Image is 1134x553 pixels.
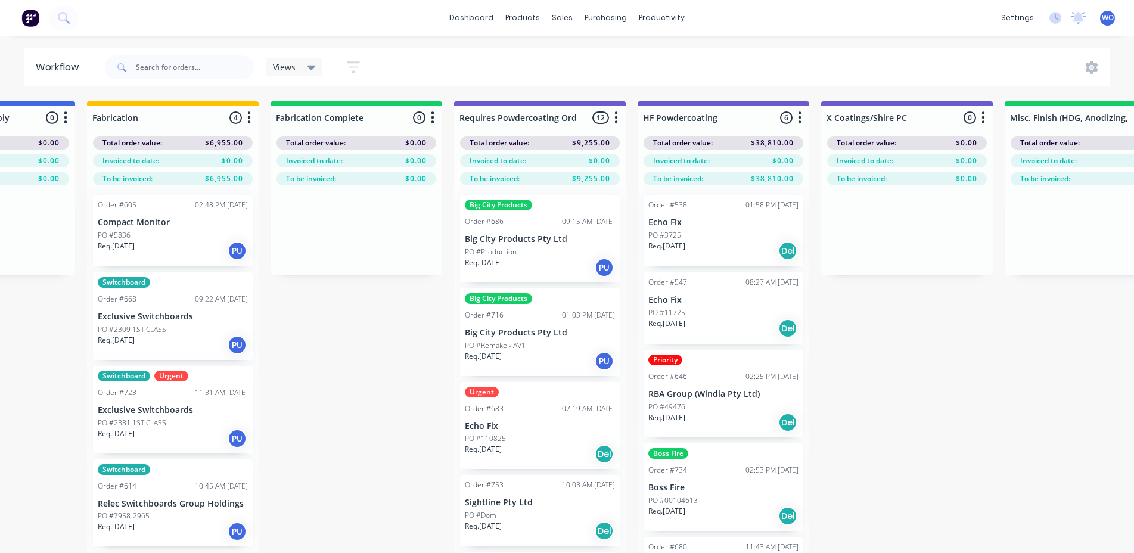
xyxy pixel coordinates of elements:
p: PO #00104613 [648,495,698,506]
div: PU [595,258,614,277]
div: Switchboard [98,277,150,288]
p: RBA Group (Windia Pty Ltd) [648,389,799,399]
div: UrgentOrder #68307:19 AM [DATE]Echo FixPO #110825Req.[DATE]Del [460,382,620,470]
div: 09:15 AM [DATE] [562,216,615,227]
p: Compact Monitor [98,218,248,228]
a: dashboard [443,9,499,27]
div: 08:27 AM [DATE] [745,277,799,288]
span: Total order value: [653,138,713,148]
div: SwitchboardOrder #66809:22 AM [DATE]Exclusive SwitchboardsPO #2309 1ST CLASSReq.[DATE]PU [93,272,253,360]
span: $0.00 [38,156,60,166]
div: sales [546,9,579,27]
span: $38,810.00 [751,138,794,148]
div: 10:45 AM [DATE] [195,481,248,492]
span: $0.00 [222,156,243,166]
div: 02:25 PM [DATE] [745,371,799,382]
div: Order #753 [465,480,504,490]
div: 11:31 AM [DATE] [195,387,248,398]
span: To be invoiced: [286,173,336,184]
p: Req. [DATE] [648,241,685,251]
p: PO #Production [465,247,517,257]
div: Urgent [465,387,499,397]
div: Del [778,241,797,260]
p: PO #110825 [465,433,506,444]
p: PO #11725 [648,307,685,318]
div: Big City ProductsOrder #71601:03 PM [DATE]Big City Products Pty LtdPO #Remake - AV1Req.[DATE]PU [460,288,620,376]
div: Switchboard [98,464,150,475]
div: Order #716 [465,310,504,321]
div: Urgent [154,371,188,381]
p: Req. [DATE] [465,351,502,362]
span: Total order value: [837,138,896,148]
p: PO #2381 1ST CLASS [98,418,166,428]
p: Echo Fix [465,421,615,431]
p: PO #Remake - AV1 [465,340,526,351]
span: Invoiced to date: [837,156,893,166]
span: $0.00 [405,173,427,184]
p: Req. [DATE] [465,257,502,268]
div: Del [778,413,797,432]
div: 02:48 PM [DATE] [195,200,248,210]
span: Total order value: [102,138,162,148]
p: PO #2309 1ST CLASS [98,324,166,335]
span: Total order value: [286,138,346,148]
p: PO #Dom [465,510,496,521]
span: Invoiced to date: [102,156,159,166]
p: Sightline Pty Ltd [465,498,615,508]
div: settings [995,9,1040,27]
div: Big City Products [465,200,532,210]
span: Invoiced to date: [470,156,526,166]
div: Big City ProductsOrder #68609:15 AM [DATE]Big City Products Pty LtdPO #ProductionReq.[DATE]PU [460,195,620,282]
div: PU [228,241,247,260]
div: SwitchboardUrgentOrder #72311:31 AM [DATE]Exclusive SwitchboardsPO #2381 1ST CLASSReq.[DATE]PU [93,366,253,453]
div: Boss Fire [648,448,688,459]
img: Factory [21,9,39,27]
div: Order #53801:58 PM [DATE]Echo FixPO #3725Req.[DATE]Del [644,195,803,266]
p: Req. [DATE] [98,521,135,532]
p: Boss Fire [648,483,799,493]
span: $0.00 [405,156,427,166]
span: $9,255.00 [572,138,610,148]
span: To be invoiced: [102,173,153,184]
span: WO [1102,13,1114,23]
div: Order #60502:48 PM [DATE]Compact MonitorPO #5836Req.[DATE]PU [93,195,253,266]
span: $0.00 [589,156,610,166]
div: PU [595,352,614,371]
p: Req. [DATE] [465,444,502,455]
div: Order #75310:03 AM [DATE]Sightline Pty LtdPO #DomReq.[DATE]Del [460,475,620,546]
div: PriorityOrder #64602:25 PM [DATE]RBA Group (Windia Pty Ltd)PO #49476Req.[DATE]Del [644,350,803,437]
div: PU [228,522,247,541]
span: To be invoiced: [1020,173,1070,184]
div: Order #605 [98,200,136,210]
span: $38,810.00 [751,173,794,184]
div: purchasing [579,9,633,27]
div: Order #538 [648,200,687,210]
p: Req. [DATE] [648,506,685,517]
p: PO #3725 [648,230,681,241]
div: Switchboard [98,371,150,381]
div: SwitchboardOrder #61410:45 AM [DATE]Relec Switchboards Group HoldingsPO #7958-2965Req.[DATE]PU [93,459,253,547]
span: To be invoiced: [653,173,703,184]
span: $0.00 [956,173,977,184]
span: Invoiced to date: [286,156,343,166]
p: Echo Fix [648,295,799,305]
div: products [499,9,546,27]
p: Big City Products Pty Ltd [465,234,615,244]
span: $0.00 [772,156,794,166]
div: Order #683 [465,403,504,414]
span: To be invoiced: [837,173,887,184]
span: To be invoiced: [470,173,520,184]
span: $0.00 [956,156,977,166]
p: Big City Products Pty Ltd [465,328,615,338]
p: Echo Fix [648,218,799,228]
p: Req. [DATE] [648,318,685,329]
p: Req. [DATE] [98,241,135,251]
div: Priority [648,355,682,365]
div: Order #646 [648,371,687,382]
div: 01:03 PM [DATE] [562,310,615,321]
div: Order #547 [648,277,687,288]
span: $0.00 [405,138,427,148]
span: Invoiced to date: [653,156,710,166]
div: 09:22 AM [DATE] [195,294,248,305]
div: 02:53 PM [DATE] [745,465,799,476]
